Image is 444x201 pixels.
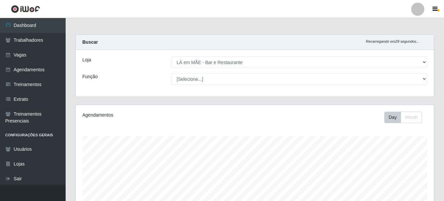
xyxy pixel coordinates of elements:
[82,56,91,63] label: Loja
[384,112,401,123] button: Day
[82,73,98,80] label: Função
[82,39,98,45] strong: Buscar
[384,112,422,123] div: First group
[384,112,427,123] div: Toolbar with button groups
[11,5,40,13] img: CoreUI Logo
[366,39,419,43] i: Recarregando em 29 segundos...
[401,112,422,123] button: Month
[82,112,220,119] div: Agendamentos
